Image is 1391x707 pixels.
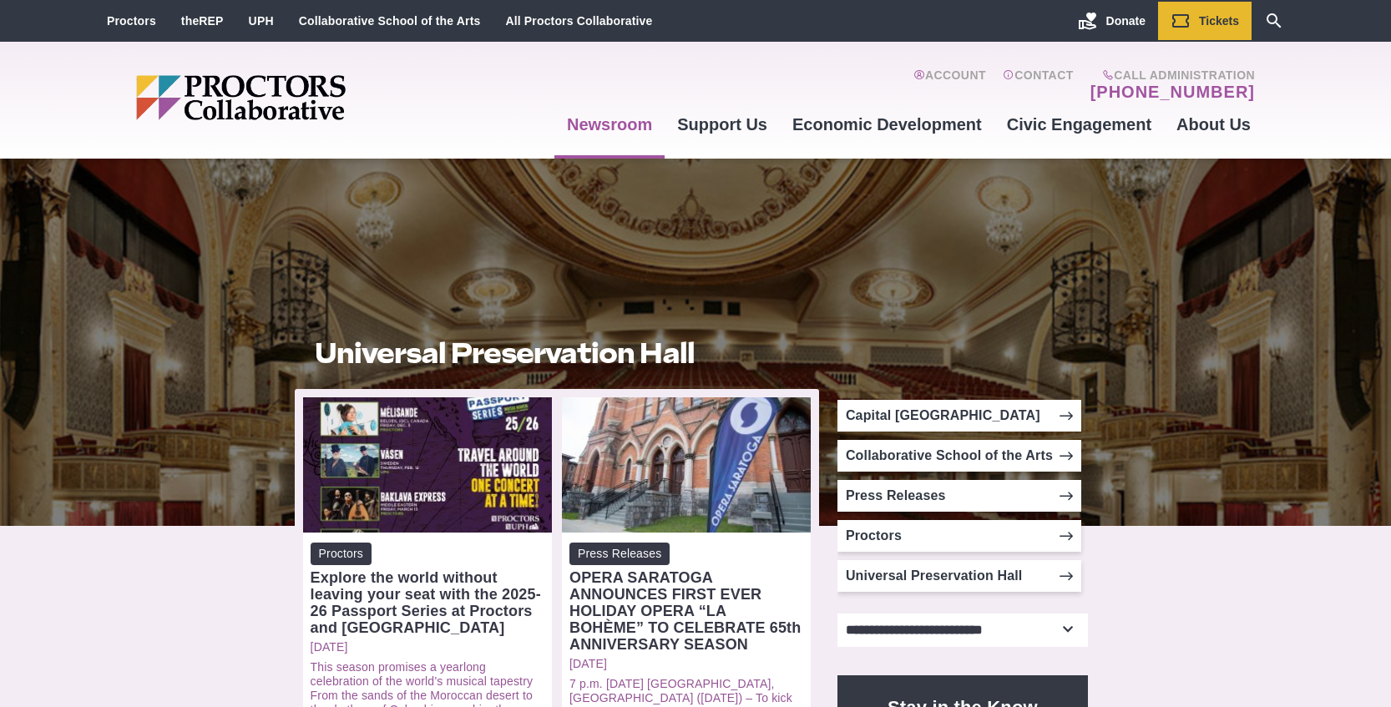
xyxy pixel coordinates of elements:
a: UPH [249,14,274,28]
a: theREP [181,14,224,28]
a: All Proctors Collaborative [505,14,652,28]
a: [PHONE_NUMBER] [1090,82,1255,102]
a: Contact [1003,68,1074,102]
a: Civic Engagement [994,102,1164,147]
a: Economic Development [780,102,994,147]
h1: Universal Preservation Hall [315,337,799,369]
span: Tickets [1199,14,1239,28]
a: [DATE] [569,657,803,671]
a: Donate [1065,2,1158,40]
span: Call Administration [1085,68,1255,82]
span: Donate [1106,14,1146,28]
a: Search [1252,2,1297,40]
span: Press Releases [569,543,670,565]
a: Universal Preservation Hall [837,560,1081,592]
select: Select category [837,614,1088,647]
a: Capital [GEOGRAPHIC_DATA] [837,400,1081,432]
a: Press Releases [837,480,1081,512]
img: Proctors logo [136,75,474,120]
div: OPERA SARATOGA ANNOUNCES FIRST EVER HOLIDAY OPERA “LA BOHÈME” TO CELEBRATE 65th ANNIVERSARY SEASON [569,569,803,653]
a: Proctors [837,520,1081,552]
span: Proctors [311,543,372,565]
a: Collaborative School of the Arts [837,440,1081,472]
a: Account [913,68,986,102]
a: [DATE] [311,640,544,654]
a: Newsroom [554,102,665,147]
a: Support Us [665,102,780,147]
a: About Us [1164,102,1263,147]
div: Explore the world without leaving your seat with the 2025-26 Passport Series at Proctors and [GEO... [311,569,544,636]
a: Proctors [107,14,156,28]
a: Proctors Explore the world without leaving your seat with the 2025-26 Passport Series at Proctors... [311,543,544,636]
a: Collaborative School of the Arts [299,14,481,28]
a: Press Releases OPERA SARATOGA ANNOUNCES FIRST EVER HOLIDAY OPERA “LA BOHÈME” TO CELEBRATE 65th AN... [569,543,803,653]
a: Tickets [1158,2,1252,40]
